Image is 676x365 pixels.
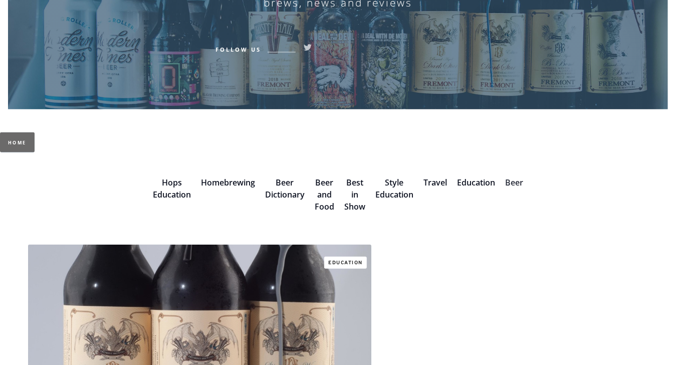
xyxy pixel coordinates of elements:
[375,177,413,200] a: Style Education
[457,177,495,188] a: Education
[265,177,305,200] a: Beer Dictionary
[153,177,191,200] a: Hops Education
[505,177,523,188] a: Beer
[324,257,367,269] a: Education
[423,177,447,188] a: Travel
[315,177,334,212] a: Beer and Food
[216,45,262,54] h6: Follow Us
[201,177,255,188] a: Homebrewing
[344,177,365,212] a: Best in Show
